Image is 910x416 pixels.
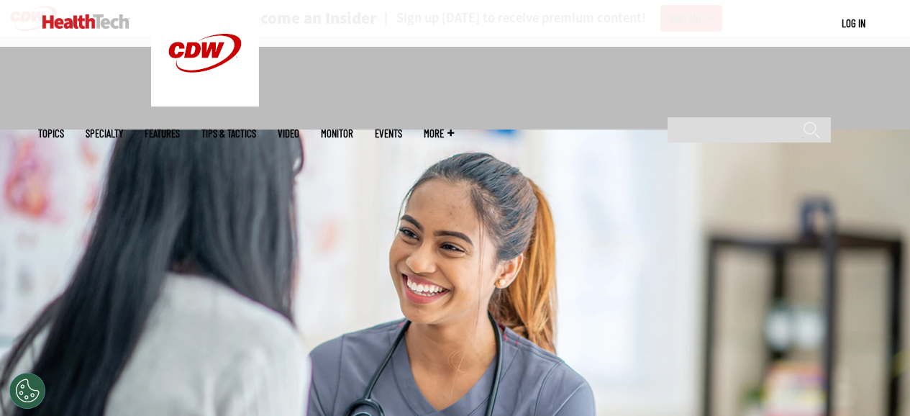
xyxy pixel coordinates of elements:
a: Video [278,128,299,139]
span: More [424,128,454,139]
div: Cookies Settings [9,373,45,409]
a: MonITor [321,128,353,139]
button: Open Preferences [9,373,45,409]
div: User menu [842,16,865,31]
a: Features [145,128,180,139]
img: Home [42,14,129,29]
a: Tips & Tactics [201,128,256,139]
a: Log in [842,17,865,30]
a: Events [375,128,402,139]
a: CDW [151,95,259,110]
span: Specialty [86,128,123,139]
span: Topics [38,128,64,139]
